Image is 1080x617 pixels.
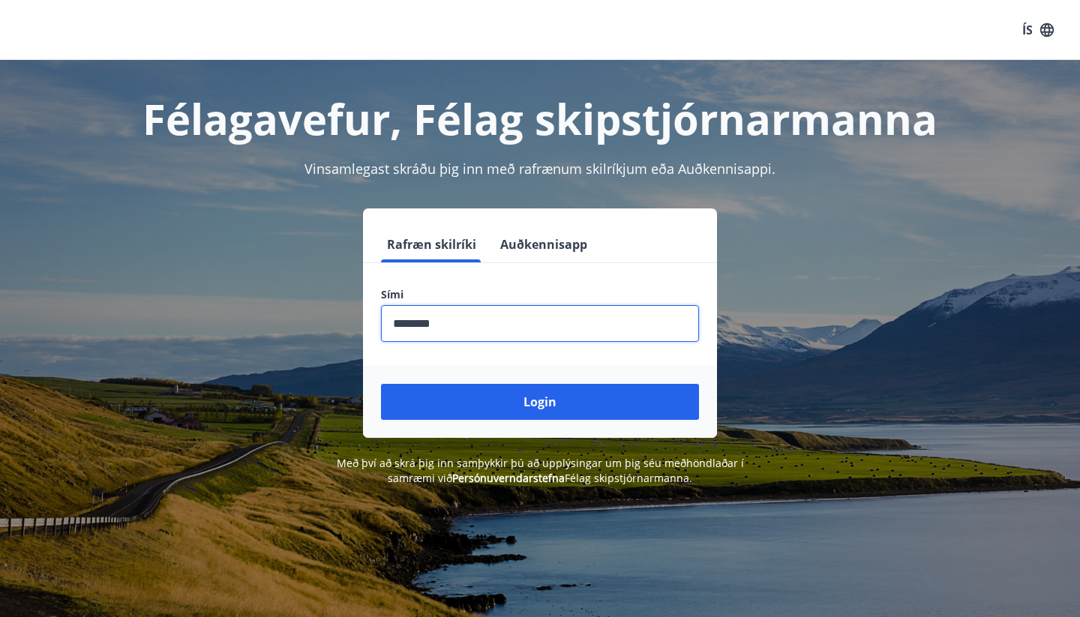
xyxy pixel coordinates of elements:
button: ÍS [1014,16,1062,43]
label: Sími [381,287,699,302]
span: Með því að skrá þig inn samþykkir þú að upplýsingar um þig séu meðhöndlaðar í samræmi við Félag s... [337,456,744,485]
h1: Félagavefur, Félag skipstjórnarmanna [18,90,1062,147]
button: Auðkennisapp [494,226,593,262]
button: Login [381,384,699,420]
span: Vinsamlegast skráðu þig inn með rafrænum skilríkjum eða Auðkennisappi. [304,160,775,178]
a: Persónuverndarstefna [452,471,565,485]
button: Rafræn skilríki [381,226,482,262]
